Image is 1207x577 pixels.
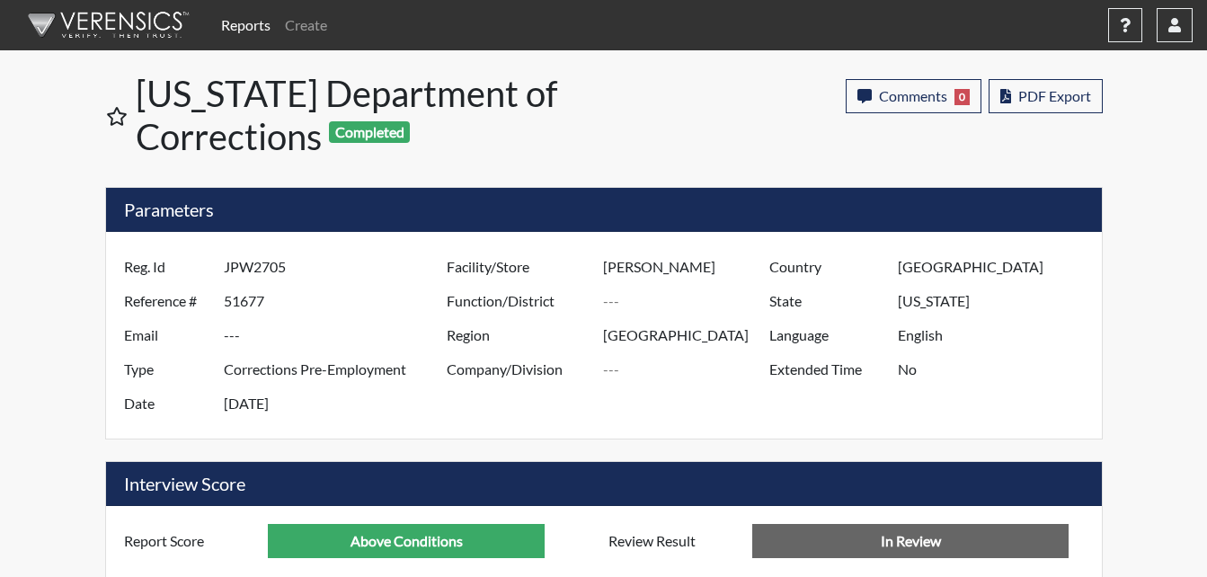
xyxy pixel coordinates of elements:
[329,121,410,143] span: Completed
[224,386,451,421] input: ---
[756,352,898,386] label: Extended Time
[111,352,224,386] label: Type
[756,284,898,318] label: State
[224,284,451,318] input: ---
[603,318,774,352] input: ---
[111,318,224,352] label: Email
[106,462,1102,506] h5: Interview Score
[433,284,604,318] label: Function/District
[898,318,1096,352] input: ---
[898,352,1096,386] input: ---
[111,386,224,421] label: Date
[603,284,774,318] input: ---
[278,7,334,43] a: Create
[111,250,224,284] label: Reg. Id
[1018,87,1091,104] span: PDF Export
[898,284,1096,318] input: ---
[224,250,451,284] input: ---
[224,318,451,352] input: ---
[756,318,898,352] label: Language
[879,87,947,104] span: Comments
[989,79,1103,113] button: PDF Export
[603,250,774,284] input: ---
[111,524,269,558] label: Report Score
[106,188,1102,232] h5: Parameters
[954,89,970,105] span: 0
[756,250,898,284] label: Country
[595,524,753,558] label: Review Result
[433,352,604,386] label: Company/Division
[268,524,545,558] input: ---
[433,250,604,284] label: Facility/Store
[752,524,1069,558] input: No Decision
[898,250,1096,284] input: ---
[433,318,604,352] label: Region
[846,79,981,113] button: Comments0
[111,284,224,318] label: Reference #
[214,7,278,43] a: Reports
[224,352,451,386] input: ---
[603,352,774,386] input: ---
[136,72,606,158] h1: [US_STATE] Department of Corrections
